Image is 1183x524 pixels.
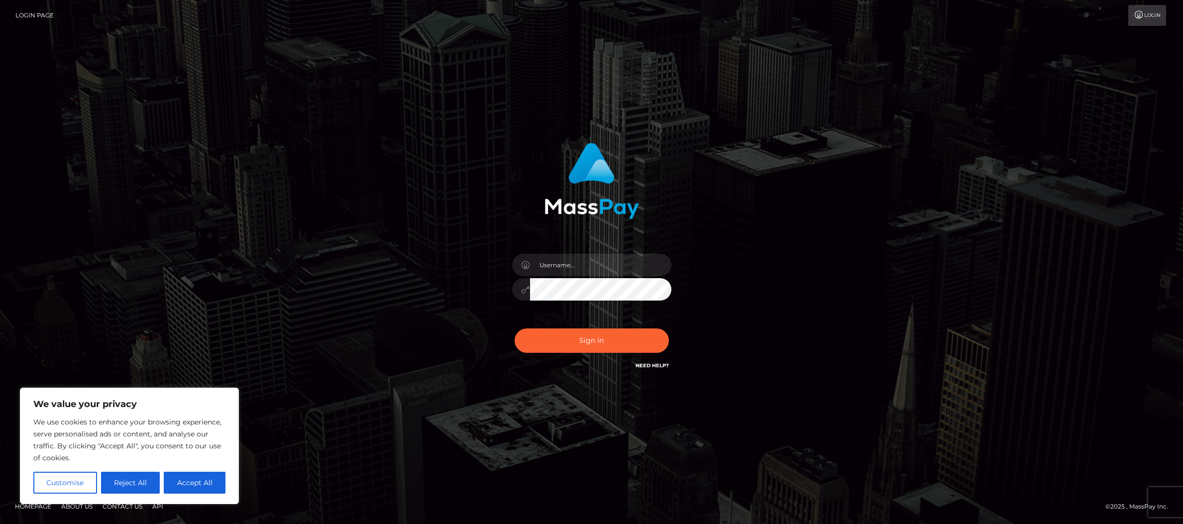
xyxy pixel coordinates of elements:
img: MassPay Login [544,143,639,219]
a: About Us [57,499,97,514]
div: © 2025 , MassPay Inc. [1105,501,1176,512]
a: Homepage [11,499,55,514]
a: Need Help? [636,362,669,369]
button: Accept All [164,472,225,494]
a: Login [1128,5,1166,26]
p: We value your privacy [33,398,225,410]
button: Customise [33,472,97,494]
input: Username... [530,254,671,276]
div: We value your privacy [20,388,239,504]
a: API [148,499,167,514]
button: Reject All [101,472,160,494]
p: We use cookies to enhance your browsing experience, serve personalised ads or content, and analys... [33,416,225,464]
a: Contact Us [99,499,146,514]
button: Sign in [515,328,669,353]
a: Login Page [15,5,54,26]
